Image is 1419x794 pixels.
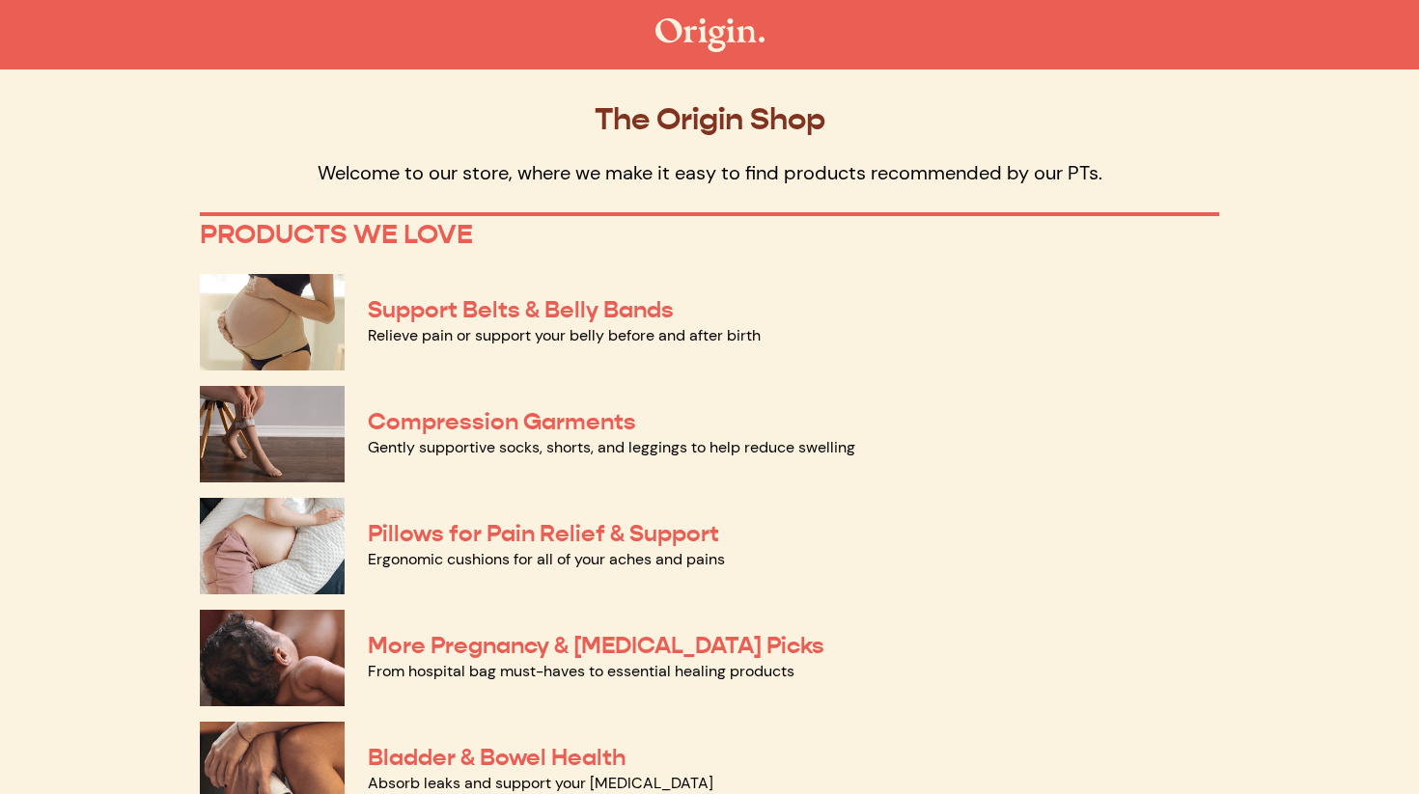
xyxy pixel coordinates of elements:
[200,100,1219,137] p: The Origin Shop
[368,661,794,681] a: From hospital bag must-haves to essential healing products
[368,549,725,569] a: Ergonomic cushions for all of your aches and pains
[200,160,1219,185] p: Welcome to our store, where we make it easy to find products recommended by our PTs.
[368,295,674,324] a: Support Belts & Belly Bands
[368,631,824,660] a: More Pregnancy & [MEDICAL_DATA] Picks
[368,519,719,548] a: Pillows for Pain Relief & Support
[368,743,626,772] a: Bladder & Bowel Health
[200,498,345,594] img: Pillows for Pain Relief & Support
[200,274,345,370] img: Support Belts & Belly Bands
[200,218,1219,251] p: PRODUCTS WE LOVE
[368,407,636,436] a: Compression Garments
[368,325,761,345] a: Relieve pain or support your belly before and after birth
[368,773,713,793] a: Absorb leaks and support your [MEDICAL_DATA]
[655,18,765,52] img: The Origin Shop
[200,386,345,482] img: Compression Garments
[200,610,345,706] img: More Pregnancy & Postpartum Picks
[368,437,855,457] a: Gently supportive socks, shorts, and leggings to help reduce swelling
